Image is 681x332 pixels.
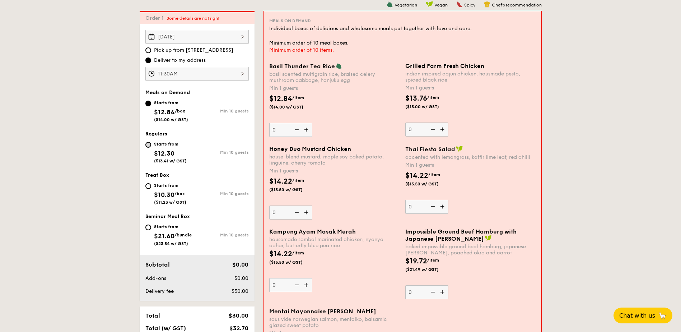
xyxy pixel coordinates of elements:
div: Min 1 guests [405,84,536,92]
span: /box [174,191,185,196]
img: icon-vegan.f8ff3823.svg [426,1,433,8]
img: icon-add.58712e84.svg [438,123,448,136]
span: Seminar Meal Box [145,213,190,220]
span: Impossible Ground Beef Hamburg with Japanese [PERSON_NAME] [405,228,517,242]
span: Pick up from [STREET_ADDRESS] [154,47,233,54]
span: /item [292,250,304,255]
span: 🦙 [658,312,667,320]
span: $12.84 [269,94,292,103]
span: Basil Thunder Tea Rice [269,63,335,70]
span: /item [427,95,439,100]
img: icon-spicy.37a8142b.svg [456,1,463,8]
span: $21.60 [154,232,174,240]
span: ($14.00 w/ GST) [269,104,318,110]
span: Meals on Demand [145,89,190,96]
div: baked impossible ground beef hamburg, japanese [PERSON_NAME], poached okra and carrot [405,244,536,256]
span: Kampung Ayam Masak Merah [269,228,356,235]
div: sous vide norwegian salmon, mentaiko, balsamic glazed sweet potato [269,316,400,328]
img: icon-reduce.1d2dbef1.svg [427,200,438,213]
span: Delivery fee [145,288,174,294]
div: Min 10 guests [197,109,249,114]
img: icon-add.58712e84.svg [438,285,448,299]
img: icon-add.58712e84.svg [438,200,448,213]
span: Some details are not right [167,16,219,21]
span: /item [292,95,304,100]
span: Meals on Demand [269,18,311,23]
input: Pick up from [STREET_ADDRESS] [145,47,151,53]
input: Grilled Farm Fresh Chickenindian inspired cajun chicken, housmade pesto, spiced black riceMin 1 g... [405,123,448,137]
div: Starts from [154,141,187,147]
span: $19.72 [405,257,427,266]
span: ($15.00 w/ GST) [405,104,454,110]
input: Kampung Ayam Masak Merahhousemade sambal marinated chicken, nyonya achar, butterfly blue pea rice... [269,278,312,292]
input: Honey Duo Mustard Chickenhouse-blend mustard, maple soy baked potato, linguine, cherry tomatoMin ... [269,206,312,220]
input: Starts from$12.84/box($14.00 w/ GST)Min 10 guests [145,101,151,106]
span: $30.00 [232,288,248,294]
div: Min 1 guests [405,162,536,169]
div: Min 10 guests [197,232,249,238]
div: Starts from [154,224,192,230]
span: $14.22 [405,171,428,180]
span: $14.22 [269,250,292,258]
div: Min 10 guests [197,150,249,155]
img: icon-vegan.f8ff3823.svg [456,146,463,152]
img: icon-reduce.1d2dbef1.svg [291,278,302,292]
span: $10.30 [154,191,174,199]
span: $32.70 [229,325,248,332]
span: ($15.50 w/ GST) [269,187,318,193]
span: Vegetarian [395,3,417,8]
span: ($23.54 w/ GST) [154,241,188,246]
span: /box [175,109,185,114]
img: icon-reduce.1d2dbef1.svg [427,123,438,136]
input: Impossible Ground Beef Hamburg with Japanese [PERSON_NAME]baked impossible ground beef hamburg, j... [405,285,448,299]
span: Regulars [145,131,167,137]
img: icon-add.58712e84.svg [302,123,312,137]
div: house-blend mustard, maple soy baked potato, linguine, cherry tomato [269,154,400,166]
div: indian inspired cajun chicken, housmade pesto, spiced black rice [405,71,536,83]
img: icon-reduce.1d2dbef1.svg [291,206,302,219]
span: $13.76 [405,94,427,103]
span: $0.00 [232,261,248,268]
span: $12.30 [154,149,174,157]
img: icon-add.58712e84.svg [302,206,312,219]
span: /item [427,258,439,263]
span: Add-ons [145,275,166,281]
div: Individual boxes of delicious and wholesome meals put together with love and care. Minimum order ... [269,25,536,47]
span: Subtotal [145,261,170,268]
div: Min 1 guests [269,85,400,92]
button: Chat with us🦙 [614,308,672,323]
span: Vegan [434,3,448,8]
input: Starts from$10.30/box($11.23 w/ GST)Min 10 guests [145,183,151,189]
span: Total (w/ GST) [145,325,186,332]
span: $12.84 [154,108,175,116]
div: Min 1 guests [269,167,400,175]
img: icon-reduce.1d2dbef1.svg [291,123,302,137]
span: Mentai Mayonnaise [PERSON_NAME] [269,308,376,315]
span: Grilled Farm Fresh Chicken [405,63,484,69]
input: Starts from$12.30($13.41 w/ GST)Min 10 guests [145,142,151,148]
span: $0.00 [234,275,248,281]
input: Starts from$21.60/bundle($23.54 w/ GST)Min 10 guests [145,225,151,230]
span: Chef's recommendation [492,3,542,8]
div: housemade sambal marinated chicken, nyonya achar, butterfly blue pea rice [269,236,400,249]
input: Thai Fiesta Saladaccented with lemongrass, kaffir lime leaf, red chilliMin 1 guests$14.22/item($1... [405,200,448,214]
span: Total [145,312,160,319]
span: ($21.49 w/ GST) [405,267,454,272]
img: icon-vegetarian.fe4039eb.svg [336,63,342,69]
span: ($15.50 w/ GST) [269,259,318,265]
span: Chat with us [619,312,655,319]
span: ($15.50 w/ GST) [405,181,454,187]
input: Basil Thunder Tea Ricebasil scented multigrain rice, braised celery mushroom cabbage, hanjuku egg... [269,123,312,137]
span: /item [428,172,440,177]
span: Spicy [464,3,475,8]
span: /bundle [174,232,192,238]
img: icon-vegan.f8ff3823.svg [485,235,492,241]
div: Starts from [154,183,186,188]
input: Deliver to my address [145,57,151,63]
div: Starts from [154,100,188,106]
span: $14.22 [269,177,292,186]
img: icon-add.58712e84.svg [302,278,312,292]
span: $30.00 [229,312,248,319]
img: icon-chef-hat.a58ddaea.svg [484,1,490,8]
input: Event date [145,30,249,44]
